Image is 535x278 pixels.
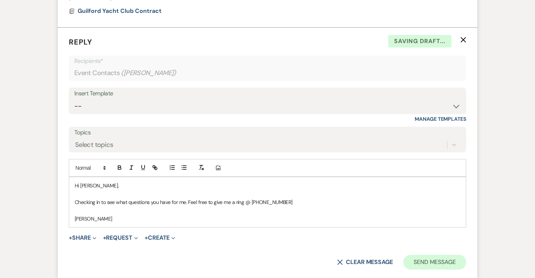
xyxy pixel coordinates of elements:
[75,215,460,223] p: [PERSON_NAME]
[415,116,466,122] a: Manage Templates
[78,7,162,15] span: Guilford Yacht Club Contract
[69,37,92,47] span: Reply
[69,235,72,241] span: +
[74,127,461,138] label: Topics
[74,56,461,66] p: Recipients*
[337,259,393,265] button: Clear message
[121,68,176,78] span: ( [PERSON_NAME] )
[74,66,461,80] div: Event Contacts
[75,198,460,206] p: Checking in to see what questions you have for me. Feel free to give me a ring @ [PHONE_NUMBER]
[75,182,460,190] p: Hi [PERSON_NAME],
[75,140,113,150] div: Select topics
[103,235,106,241] span: +
[69,235,96,241] button: Share
[388,35,451,47] span: Saving draft...
[103,235,138,241] button: Request
[145,235,175,241] button: Create
[78,7,163,15] button: Guilford Yacht Club Contract
[403,255,466,270] button: Send Message
[74,88,461,99] div: Insert Template
[145,235,148,241] span: +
